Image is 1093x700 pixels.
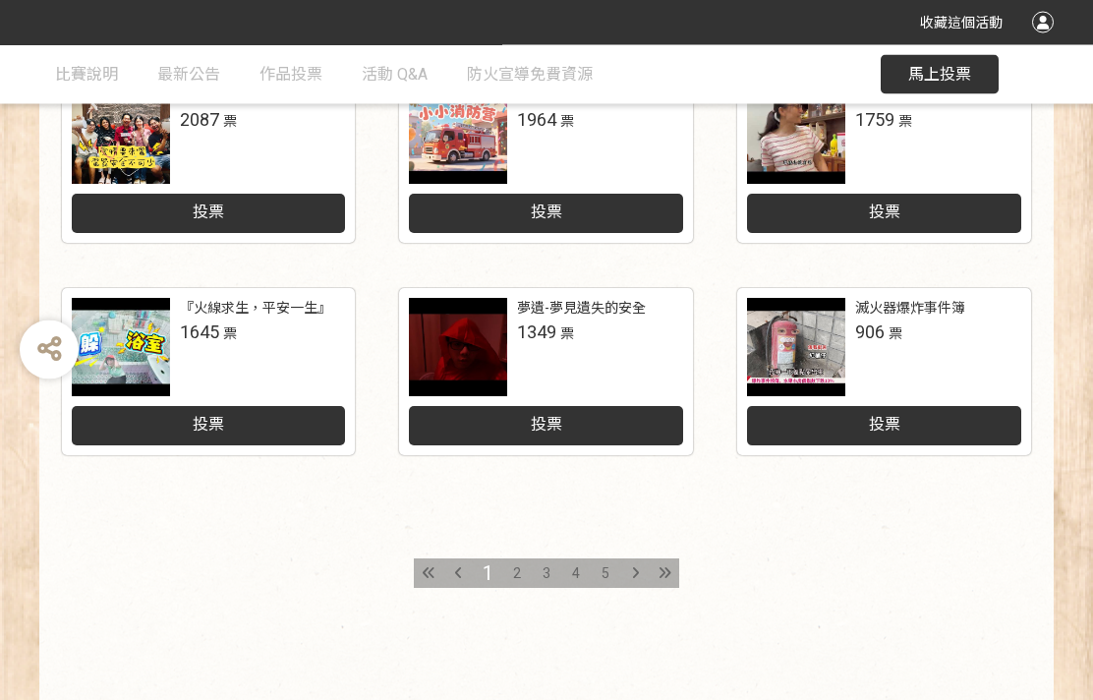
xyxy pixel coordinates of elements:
a: 防火宣導免費資源 [467,45,593,104]
span: 票 [223,114,237,130]
span: 1 [483,562,493,586]
a: 比賽說明 [55,45,118,104]
span: 4 [572,566,580,582]
span: 3 [543,566,550,582]
span: 投票 [869,416,900,435]
span: 1349 [517,322,556,343]
a: 最新公告 [157,45,220,104]
span: 906 [855,322,885,343]
span: 作品投票 [259,65,322,84]
span: 票 [223,326,237,342]
span: 1645 [180,322,219,343]
span: 投票 [869,204,900,222]
span: 1759 [855,110,894,131]
span: 投票 [531,204,562,222]
a: 活動 Q&A [362,45,428,104]
span: 馬上投票 [908,65,971,84]
span: 比賽說明 [55,65,118,84]
span: 投票 [193,204,224,222]
span: 票 [560,114,574,130]
a: 『火線求生，平安一生』1645票投票 [62,289,356,456]
span: 票 [560,326,574,342]
a: 小小消防營防災宣導1964票投票 [399,77,693,244]
a: 鋰，這樣對嗎???1759票投票 [737,77,1031,244]
span: 票 [889,326,902,342]
span: 防火宣導免費資源 [467,65,593,84]
span: 活動 Q&A [362,65,428,84]
span: 收藏這個活動 [920,15,1003,30]
a: 夢遺-夢見遺失的安全1349票投票 [399,289,693,456]
span: 2 [513,566,521,582]
span: 最新公告 [157,65,220,84]
span: 2087 [180,110,219,131]
span: 票 [898,114,912,130]
a: 滅火器爆炸事件簿906票投票 [737,289,1031,456]
span: 1964 [517,110,556,131]
span: 投票 [531,416,562,435]
div: 滅火器爆炸事件簿 [855,299,965,320]
div: 夢遺-夢見遺失的安全 [517,299,646,320]
span: 5 [602,566,609,582]
span: 投票 [193,416,224,435]
button: 馬上投票 [881,55,999,94]
a: 愛情要來電，電器安全不可少2087票投票 [62,77,356,244]
a: 作品投票 [259,45,322,104]
div: 『火線求生，平安一生』 [180,299,331,320]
